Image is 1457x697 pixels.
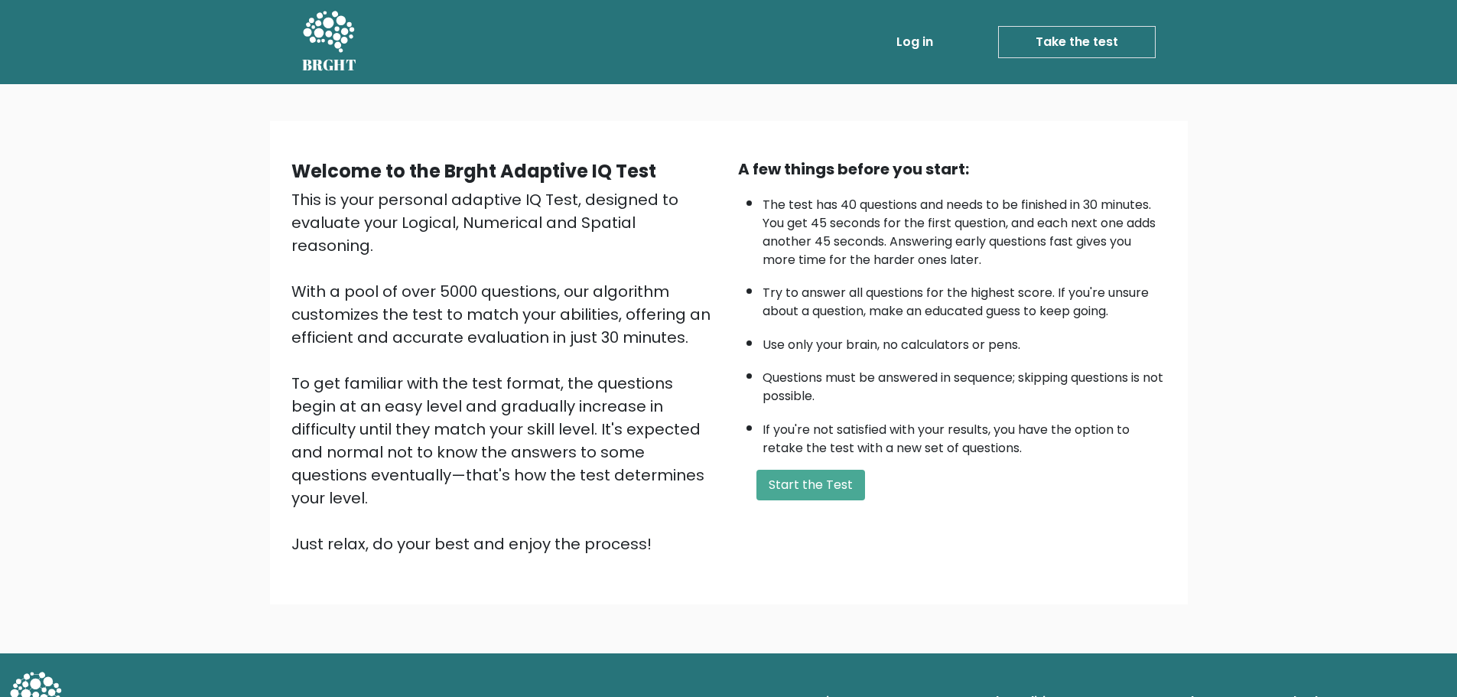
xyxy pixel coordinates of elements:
[302,56,357,74] h5: BRGHT
[302,6,357,78] a: BRGHT
[738,158,1166,181] div: A few things before you start:
[763,328,1166,354] li: Use only your brain, no calculators or pens.
[763,413,1166,458] li: If you're not satisfied with your results, you have the option to retake the test with a new set ...
[890,27,939,57] a: Log in
[763,361,1166,405] li: Questions must be answered in sequence; skipping questions is not possible.
[291,188,720,555] div: This is your personal adaptive IQ Test, designed to evaluate your Logical, Numerical and Spatial ...
[763,188,1166,269] li: The test has 40 questions and needs to be finished in 30 minutes. You get 45 seconds for the firs...
[291,158,656,184] b: Welcome to the Brght Adaptive IQ Test
[756,470,865,500] button: Start the Test
[763,276,1166,321] li: Try to answer all questions for the highest score. If you're unsure about a question, make an edu...
[998,26,1156,58] a: Take the test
